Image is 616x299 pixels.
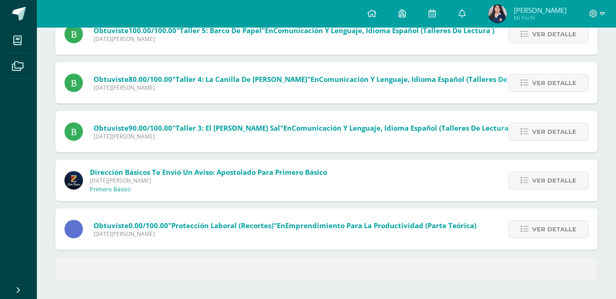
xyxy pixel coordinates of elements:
img: 0125c0eac4c50c44750533c4a7747585.png [65,171,83,190]
span: 100.00/100.00 [129,26,176,35]
span: Ver detalle [532,221,576,238]
span: [DATE][PERSON_NAME] [90,177,327,184]
span: "Taller 4: La canilla de [PERSON_NAME]" [172,75,311,84]
span: Comunicación y Lenguaje, Idioma Español (Talleres de lectura ) [273,26,494,35]
span: "Protección Laboral (recortes)" [168,221,277,230]
span: [DATE][PERSON_NAME] [94,35,494,43]
span: [DATE][PERSON_NAME] [94,230,476,238]
img: 8405d55dbd776ab21418b983d8463663.png [488,5,507,23]
span: "Taller 5: Barco de papel" [176,26,265,35]
span: Ver detalle [532,26,576,43]
span: Ver detalle [532,172,576,189]
span: 0.00/100.00 [129,221,168,230]
p: Primero Básico [90,186,131,193]
span: [DATE][PERSON_NAME] [94,132,513,140]
span: Obtuviste en [94,123,513,132]
span: [DATE][PERSON_NAME] [94,84,540,92]
span: Obtuviste en [94,221,476,230]
span: "Taller 3: El [PERSON_NAME] Sal" [172,123,283,132]
span: 80.00/100.00 [129,75,172,84]
span: Obtuviste en [94,26,494,35]
span: [PERSON_NAME] [514,6,567,15]
span: Ver detalle [532,123,576,140]
span: 90.00/100.00 [129,123,172,132]
span: Emprendimiento para la Productividad (Parte Teórica) [285,221,476,230]
span: Obtuviste en [94,75,540,84]
span: Ver detalle [532,75,576,92]
span: Mi Perfil [514,14,567,22]
span: Comunicación y Lenguaje, Idioma Español (Talleres de lectura ) [292,123,513,132]
span: Dirección Básicos te envió un aviso: Apostolado para Primero Básico [90,167,327,177]
span: Comunicación y Lenguaje, Idioma Español (Talleres de lectura ) [319,75,540,84]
